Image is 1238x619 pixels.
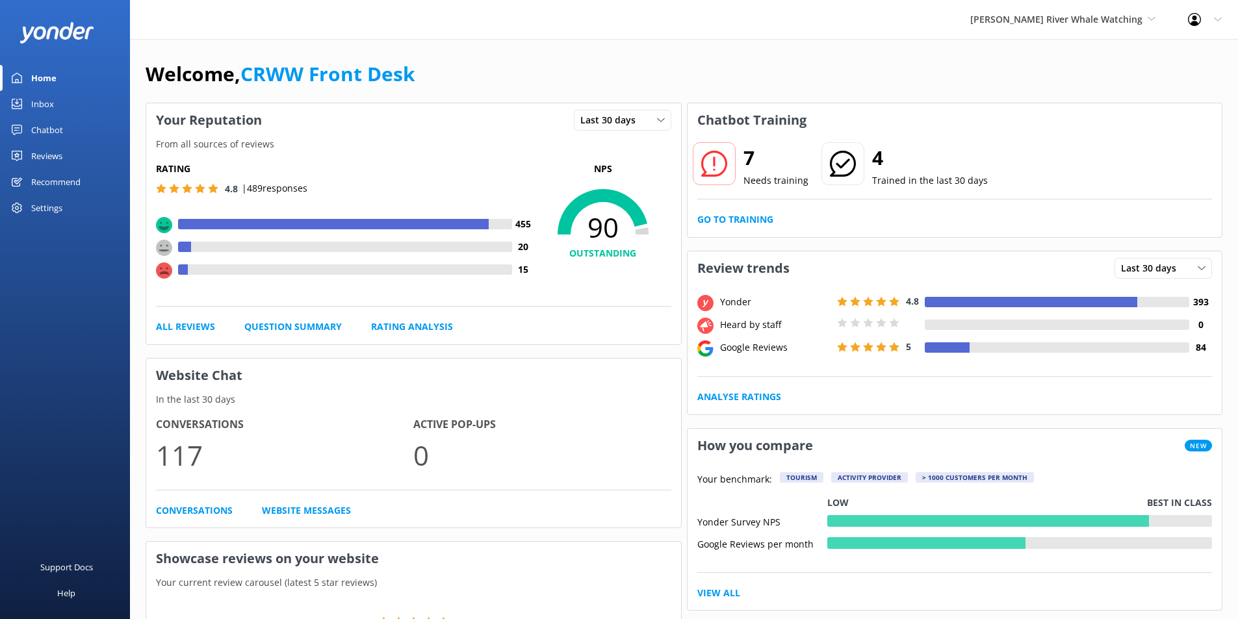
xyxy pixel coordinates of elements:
[580,113,643,127] span: Last 30 days
[146,359,681,392] h3: Website Chat
[31,117,63,143] div: Chatbot
[1189,318,1212,332] h4: 0
[31,169,81,195] div: Recommend
[244,320,342,334] a: Question Summary
[872,173,988,188] p: Trained in the last 30 days
[872,142,988,173] h2: 4
[31,65,57,91] div: Home
[512,217,535,231] h4: 455
[225,183,238,195] span: 4.8
[827,496,849,510] p: Low
[156,503,233,518] a: Conversations
[413,433,671,477] p: 0
[146,542,681,575] h3: Showcase reviews on your website
[512,240,535,254] h4: 20
[697,390,781,404] a: Analyse Ratings
[697,212,773,227] a: Go to Training
[970,13,1142,25] span: [PERSON_NAME] River Whale Watching
[688,251,799,285] h3: Review trends
[156,162,535,176] h5: Rating
[688,103,816,137] h3: Chatbot Training
[697,515,827,527] div: Yonder Survey NPS
[1121,261,1184,275] span: Last 30 days
[743,173,808,188] p: Needs training
[156,320,215,334] a: All Reviews
[535,162,671,176] p: NPS
[906,295,919,307] span: 4.8
[697,472,772,488] p: Your benchmark:
[371,320,453,334] a: Rating Analysis
[40,554,93,580] div: Support Docs
[146,103,272,137] h3: Your Reputation
[697,586,740,600] a: View All
[146,58,415,90] h1: Welcome,
[535,246,671,260] h4: OUTSTANDING
[535,211,671,244] span: 90
[156,433,413,477] p: 117
[31,195,62,221] div: Settings
[717,295,834,309] div: Yonder
[831,472,908,483] div: Activity Provider
[242,181,307,196] p: | 489 responses
[717,340,834,355] div: Google Reviews
[1189,295,1212,309] h4: 393
[717,318,834,332] div: Heard by staff
[413,416,671,433] h4: Active Pop-ups
[156,416,413,433] h4: Conversations
[1189,340,1212,355] h4: 84
[1185,440,1212,451] span: New
[146,392,681,407] p: In the last 30 days
[31,143,62,169] div: Reviews
[697,537,827,549] div: Google Reviews per month
[262,503,351,518] a: Website Messages
[146,575,681,590] p: Your current review carousel (latest 5 star reviews)
[688,429,823,462] h3: How you compare
[780,472,823,483] div: Tourism
[906,340,911,353] span: 5
[916,472,1034,483] div: > 1000 customers per month
[1147,496,1212,510] p: Best in class
[146,137,681,151] p: From all sources of reviews
[512,262,535,277] h4: 15
[19,22,94,44] img: yonder-white-logo.png
[240,60,415,87] a: CRWW Front Desk
[57,580,75,606] div: Help
[31,91,54,117] div: Inbox
[743,142,808,173] h2: 7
